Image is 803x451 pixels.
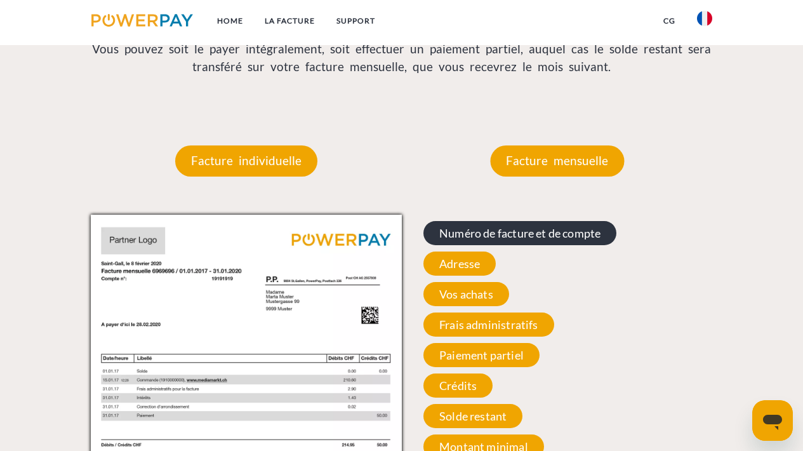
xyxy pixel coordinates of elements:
[653,10,686,32] a: CG
[206,10,254,32] a: Home
[91,14,194,27] img: logo-powerpay.svg
[423,282,509,306] span: Vos achats
[697,11,712,26] img: fr
[423,343,540,367] span: Paiement partiel
[423,252,496,276] span: Adresse
[254,10,326,32] a: LA FACTURE
[423,221,616,245] span: Numéro de facture et de compte
[423,374,493,398] span: Crédits
[326,10,386,32] a: Support
[423,404,522,428] span: Solde restant
[423,313,554,337] span: Frais administratifs
[752,400,793,441] iframe: Bouton de lancement de la fenêtre de messagerie
[490,145,624,176] p: Facture mensuelle
[175,145,317,176] p: Facture individuelle
[91,40,713,76] p: Vous pouvez soit le payer intégralement, soit effectuer un paiement partiel, auquel cas le solde ...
